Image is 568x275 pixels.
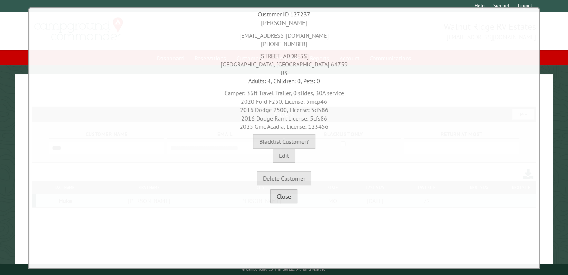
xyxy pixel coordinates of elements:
span: 2016 Dodge Ram, License: 5cfs86 [241,115,327,122]
div: [EMAIL_ADDRESS][DOMAIN_NAME] [PHONE_NUMBER] [31,28,537,48]
small: © Campground Commander LLC. All rights reserved. [242,267,326,272]
span: 2020 Ford F250, License: 5mcp46 [241,98,327,105]
button: Edit [273,149,295,163]
div: [PERSON_NAME] [31,18,537,28]
div: Customer ID 127237 [31,10,537,18]
button: Delete Customer [257,171,311,185]
span: 2016 Dodge 2500, License: 5cfs86 [240,106,328,113]
div: Adults: 4, Children: 0, Pets: 0 [31,77,537,85]
button: Blacklist Customer? [253,134,315,149]
button: Close [270,189,297,203]
div: [STREET_ADDRESS] [GEOGRAPHIC_DATA], [GEOGRAPHIC_DATA] 64759 US [31,48,537,77]
div: Camper: 36ft Travel Trailer, 0 slides, 30A service [31,85,537,131]
span: 2025 Gmc Acadia, License: 123456 [240,123,328,130]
